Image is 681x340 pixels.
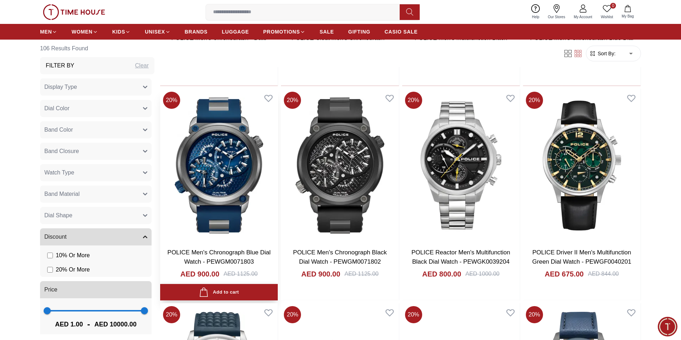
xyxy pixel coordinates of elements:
[385,28,418,35] span: CASIO SALE
[596,50,616,57] span: Sort By:
[597,3,617,21] a: 0Wishlist
[284,92,301,109] span: 20 %
[545,14,568,20] span: Our Stores
[348,25,370,38] a: GIFTING
[112,25,130,38] a: KIDS
[281,89,399,242] img: POLICE Men's Chronograph Black Dial Watch - PEWGM0071802
[40,143,152,160] button: Band Closure
[588,270,619,278] div: AED 844.00
[43,4,105,20] img: ...
[532,249,631,265] a: POLICE Driver II Men's Multifunction Green Dial Watch - PEWGF0040201
[619,14,637,19] span: My Bag
[293,249,387,265] a: POLICE Men's Chronograph Black Dial Watch - PEWGM0071802
[135,61,149,70] div: Clear
[405,306,422,323] span: 20 %
[385,25,418,38] a: CASIO SALE
[545,269,584,279] h4: AED 675.00
[222,25,249,38] a: LUGGAGE
[422,269,461,279] h4: AED 800.00
[40,78,152,96] button: Display Type
[199,288,239,297] div: Add to cart
[44,147,79,156] span: Band Closure
[224,270,258,278] div: AED 1125.00
[544,3,569,21] a: Our Stores
[181,269,219,279] h4: AED 900.00
[160,89,278,242] img: POLICE Men's Chronograph Blue Dial Watch - PEWGM0071803
[523,89,641,242] img: POLICE Driver II Men's Multifunction Green Dial Watch - PEWGF0040201
[320,28,334,35] span: SALE
[348,28,370,35] span: GIFTING
[55,319,83,329] span: AED 1.00
[617,4,638,20] button: My Bag
[40,25,57,38] a: MEN
[163,92,180,109] span: 20 %
[44,211,72,220] span: Dial Shape
[40,228,152,245] button: Discount
[598,14,616,20] span: Wishlist
[167,249,271,265] a: POLICE Men's Chronograph Blue Dial Watch - PEWGM0071803
[163,306,180,323] span: 20 %
[263,25,305,38] a: PROMOTIONS
[320,25,334,38] a: SALE
[44,83,77,91] span: Display Type
[40,100,152,117] button: Dial Color
[589,50,616,57] button: Sort By:
[44,233,66,241] span: Discount
[40,281,152,298] button: Price
[40,121,152,138] button: Band Color
[46,61,74,70] h3: Filter By
[40,164,152,181] button: Watch Type
[145,28,165,35] span: UNISEX
[40,186,152,203] button: Band Material
[44,104,69,113] span: Dial Color
[402,89,520,242] img: POLICE Reactor Men's Multifunction Black Dial Watch - PEWGK0039204
[263,28,300,35] span: PROMOTIONS
[610,3,616,9] span: 0
[83,319,94,330] span: -
[222,28,249,35] span: LUGGAGE
[529,14,542,20] span: Help
[145,25,170,38] a: UNISEX
[526,306,543,323] span: 20 %
[44,168,74,177] span: Watch Type
[528,3,544,21] a: Help
[71,25,98,38] a: WOMEN
[71,28,93,35] span: WOMEN
[411,249,510,265] a: POLICE Reactor Men's Multifunction Black Dial Watch - PEWGK0039204
[160,284,278,301] button: Add to cart
[465,270,499,278] div: AED 1000.00
[40,207,152,224] button: Dial Shape
[405,92,422,109] span: 20 %
[44,126,73,134] span: Band Color
[112,28,125,35] span: KIDS
[47,267,53,273] input: 20% Or More
[185,28,208,35] span: BRANDS
[345,270,379,278] div: AED 1125.00
[284,306,301,323] span: 20 %
[658,317,677,336] div: Chat Widget
[571,14,595,20] span: My Account
[44,285,57,294] span: Price
[56,251,90,260] span: 10 % Or More
[94,319,137,329] span: AED 10000.00
[301,269,340,279] h4: AED 900.00
[526,92,543,109] span: 20 %
[47,253,53,258] input: 10% Or More
[40,40,154,57] h6: 106 Results Found
[185,25,208,38] a: BRANDS
[56,265,90,274] span: 20 % Or More
[40,28,52,35] span: MEN
[44,190,80,198] span: Band Material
